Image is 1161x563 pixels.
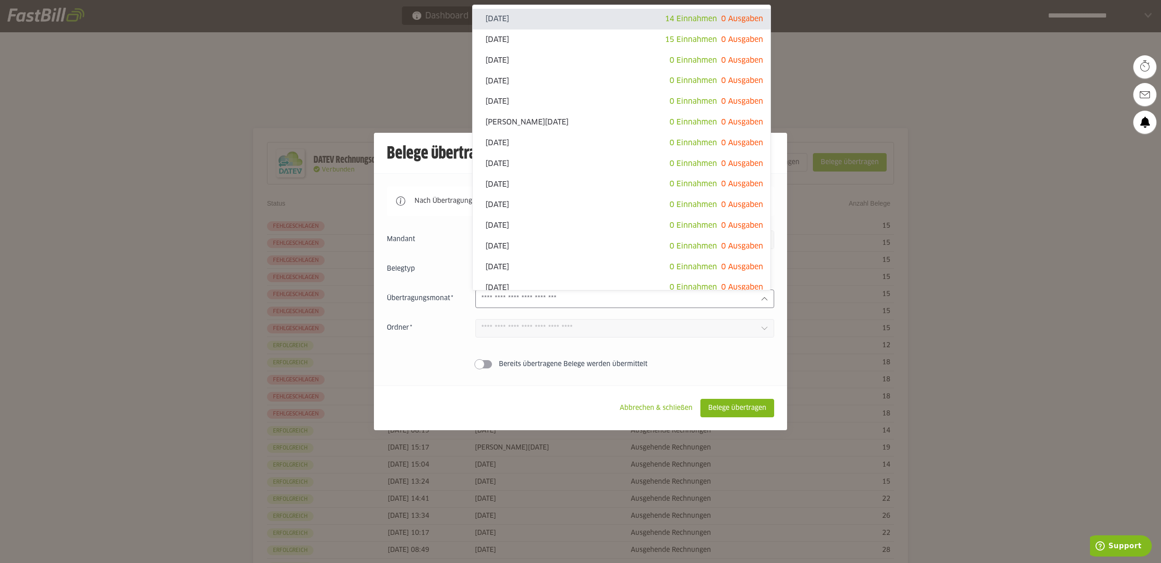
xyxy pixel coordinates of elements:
[721,222,763,229] span: 0 Ausgaben
[473,215,770,236] sl-option: [DATE]
[721,119,763,126] span: 0 Ausgaben
[669,180,717,188] span: 0 Einnahmen
[669,77,717,84] span: 0 Einnahmen
[669,119,717,126] span: 0 Einnahmen
[721,243,763,250] span: 0 Ausgaben
[721,180,763,188] span: 0 Ausgaben
[669,139,717,147] span: 0 Einnahmen
[473,30,770,50] sl-option: [DATE]
[721,201,763,208] span: 0 Ausgaben
[473,257,770,278] sl-option: [DATE]
[669,243,717,250] span: 0 Einnahmen
[721,77,763,84] span: 0 Ausgaben
[669,98,717,105] span: 0 Einnahmen
[473,174,770,195] sl-option: [DATE]
[721,36,763,43] span: 0 Ausgaben
[473,9,770,30] sl-option: [DATE]
[665,36,717,43] span: 15 Einnahmen
[387,360,774,369] sl-switch: Bereits übertragene Belege werden übermittelt
[612,399,700,417] sl-button: Abbrechen & schließen
[721,139,763,147] span: 0 Ausgaben
[473,91,770,112] sl-option: [DATE]
[665,15,717,23] span: 14 Einnahmen
[669,57,717,64] span: 0 Einnahmen
[721,263,763,271] span: 0 Ausgaben
[669,160,717,167] span: 0 Einnahmen
[473,195,770,215] sl-option: [DATE]
[669,284,717,291] span: 0 Einnahmen
[700,399,774,417] sl-button: Belege übertragen
[473,236,770,257] sl-option: [DATE]
[721,57,763,64] span: 0 Ausgaben
[669,263,717,271] span: 0 Einnahmen
[669,222,717,229] span: 0 Einnahmen
[473,71,770,91] sl-option: [DATE]
[721,15,763,23] span: 0 Ausgaben
[669,201,717,208] span: 0 Einnahmen
[1090,535,1152,558] iframe: Öffnet ein Widget, in dem Sie weitere Informationen finden
[721,98,763,105] span: 0 Ausgaben
[721,284,763,291] span: 0 Ausgaben
[473,277,770,298] sl-option: [DATE]
[473,112,770,133] sl-option: [PERSON_NAME][DATE]
[473,133,770,154] sl-option: [DATE]
[721,160,763,167] span: 0 Ausgaben
[473,154,770,174] sl-option: [DATE]
[473,50,770,71] sl-option: [DATE]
